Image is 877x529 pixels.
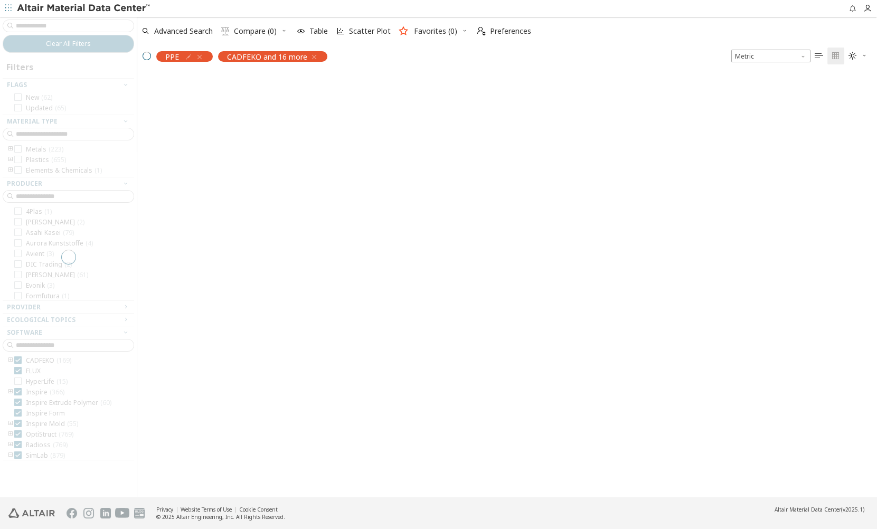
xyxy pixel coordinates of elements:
span: Scatter Plot [349,27,391,35]
button: Tile View [827,48,844,64]
span: Metric [731,50,810,62]
span: Compare (0) [234,27,277,35]
span: Altair Material Data Center [775,506,841,513]
a: Cookie Consent [239,506,278,513]
i:  [832,52,840,60]
span: Preferences [490,27,531,35]
div: (v2025.1) [775,506,864,513]
i:  [815,52,823,60]
div: © 2025 Altair Engineering, Inc. All Rights Reserved. [156,513,285,521]
div: Unit System [731,50,810,62]
button: Theme [844,48,872,64]
i:  [477,27,486,35]
span: Table [309,27,328,35]
i:  [848,52,857,60]
span: Favorites (0) [414,27,457,35]
span: Advanced Search [154,27,213,35]
span: PPE [165,52,179,61]
a: Website Terms of Use [181,506,232,513]
span: CADFEKO and 16 more [227,52,307,61]
a: Privacy [156,506,173,513]
i:  [221,27,230,35]
button: Table View [810,48,827,64]
img: Altair Engineering [8,508,55,518]
img: Altair Material Data Center [17,3,152,14]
